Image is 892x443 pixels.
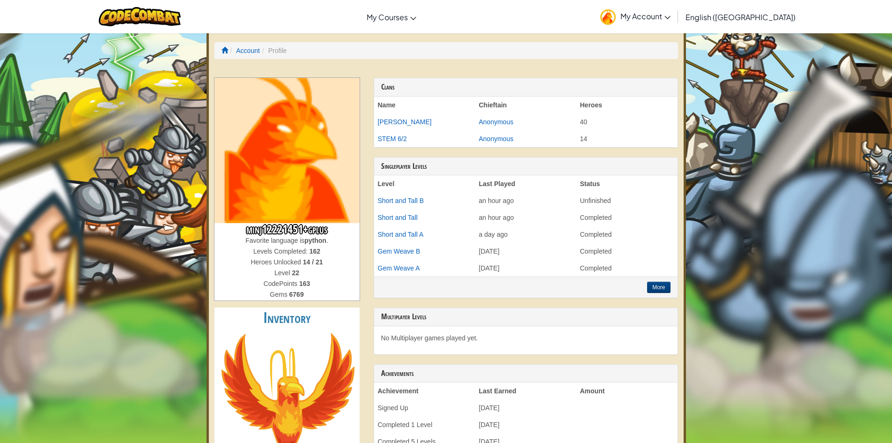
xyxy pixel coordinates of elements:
img: avatar [600,9,616,25]
span: English ([GEOGRAPHIC_DATA]) [686,12,796,22]
td: Completed [576,209,678,226]
h3: Singleplayer Levels [381,162,671,171]
td: [DATE] [475,399,576,416]
span: Levels Completed: [253,248,310,255]
span: Gems [270,291,289,298]
td: [DATE] [475,416,576,433]
a: Gem Weave A [378,264,420,272]
h3: Clans [381,83,671,91]
span: Heroes Unlocked [251,258,302,266]
p: No Multiplayer games played yet. [381,333,671,343]
img: CodeCombat logo [99,7,181,26]
a: Anonymous [479,118,514,126]
li: Profile [260,46,287,55]
span: CodePoints [264,280,299,287]
a: Anonymous [479,135,514,143]
h3: Multiplayer Levels [381,313,671,321]
h2: Inventory [214,308,360,329]
strong: 22 [292,269,299,277]
h3: Achievements [381,369,671,378]
td: Completed [576,243,678,260]
a: STEM 6/2 [378,135,407,143]
th: Name [374,97,475,113]
td: Completed [576,226,678,243]
strong: 6769 [289,291,304,298]
td: a day ago [475,226,576,243]
td: 40 [576,113,678,130]
button: More [647,282,670,293]
strong: 163 [299,280,310,287]
a: Account [236,47,260,54]
th: Last Played [475,175,576,192]
a: [PERSON_NAME] [378,118,432,126]
td: Unfinished [576,192,678,209]
a: Short and Tall A [378,231,424,238]
a: English ([GEOGRAPHIC_DATA]) [681,4,800,30]
th: Amount [576,383,678,399]
th: Last Earned [475,383,576,399]
span: Level [274,269,292,277]
td: an hour ago [475,209,576,226]
th: Heroes [576,97,678,113]
strong: 14 / 21 [303,258,323,266]
a: Gem Weave B [378,248,420,255]
td: 14 [576,130,678,147]
td: [DATE] [475,260,576,277]
span: My Courses [367,12,408,22]
a: My Account [596,2,675,31]
a: My Courses [362,4,421,30]
td: an hour ago [475,192,576,209]
span: Favorite language is [245,237,304,244]
strong: 162 [310,248,320,255]
span: . [326,237,328,244]
h3: minj12221451+gplus [214,223,360,236]
th: Level [374,175,475,192]
td: [DATE] [475,243,576,260]
td: Completed [576,260,678,277]
a: Short and Tall B [378,197,424,204]
td: Completed 1 Level [374,416,475,433]
th: Achievement [374,383,475,399]
span: My Account [620,11,671,21]
td: Signed Up [374,399,475,416]
th: Chieftain [475,97,576,113]
a: Short and Tall [378,214,418,221]
th: Status [576,175,678,192]
strong: python [304,237,326,244]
